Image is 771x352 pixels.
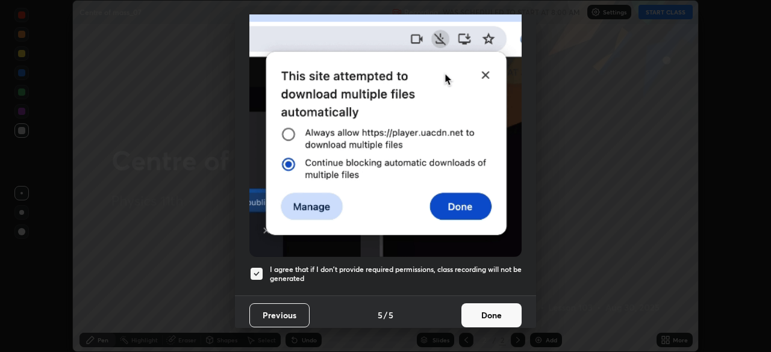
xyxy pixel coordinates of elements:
h4: / [384,309,387,321]
button: Done [461,303,522,327]
button: Previous [249,303,310,327]
h4: 5 [378,309,382,321]
h4: 5 [389,309,393,321]
h5: I agree that if I don't provide required permissions, class recording will not be generated [270,265,522,283]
